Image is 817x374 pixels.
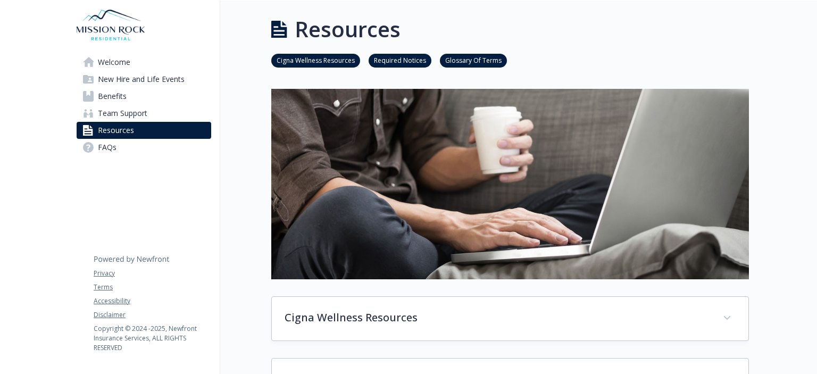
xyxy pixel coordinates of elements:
a: Cigna Wellness Resources [271,55,360,65]
a: Resources [77,122,211,139]
a: Terms [94,282,211,292]
a: Welcome [77,54,211,71]
img: resources page banner [271,89,749,279]
a: Disclaimer [94,310,211,320]
a: New Hire and Life Events [77,71,211,88]
p: Copyright © 2024 - 2025 , Newfront Insurance Services, ALL RIGHTS RESERVED [94,324,211,353]
span: FAQs [98,139,116,156]
a: Required Notices [369,55,431,65]
span: Resources [98,122,134,139]
a: Team Support [77,105,211,122]
span: Welcome [98,54,130,71]
span: Benefits [98,88,127,105]
a: Benefits [77,88,211,105]
span: Team Support [98,105,147,122]
a: Glossary Of Terms [440,55,507,65]
p: Cigna Wellness Resources [285,310,710,326]
span: New Hire and Life Events [98,71,185,88]
a: FAQs [77,139,211,156]
a: Privacy [94,269,211,278]
a: Accessibility [94,296,211,306]
h1: Resources [295,13,401,45]
div: Cigna Wellness Resources [272,297,748,340]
